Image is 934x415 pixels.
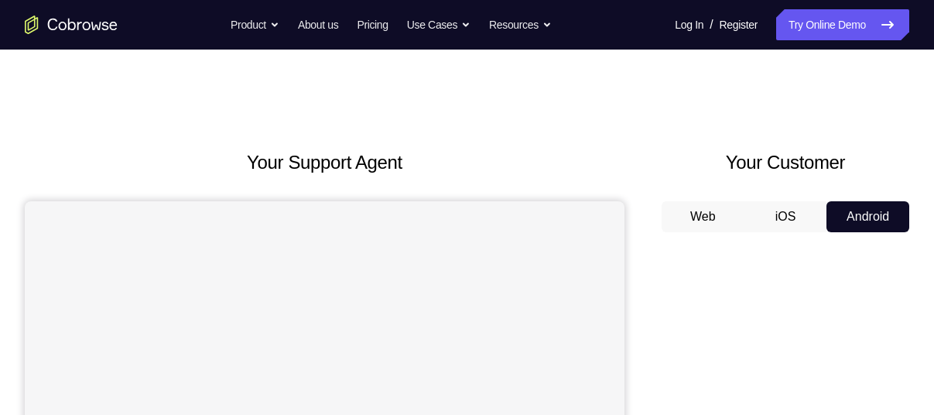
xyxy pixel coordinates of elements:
button: Android [826,201,909,232]
a: Register [720,9,758,40]
a: Go to the home page [25,15,118,34]
a: Try Online Demo [776,9,909,40]
button: Resources [489,9,552,40]
h2: Your Support Agent [25,149,624,177]
button: Use Cases [407,9,470,40]
button: Product [231,9,279,40]
span: / [710,15,713,34]
a: Pricing [357,9,388,40]
button: Web [662,201,744,232]
a: About us [298,9,338,40]
button: iOS [744,201,827,232]
h2: Your Customer [662,149,909,177]
a: Log In [675,9,703,40]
